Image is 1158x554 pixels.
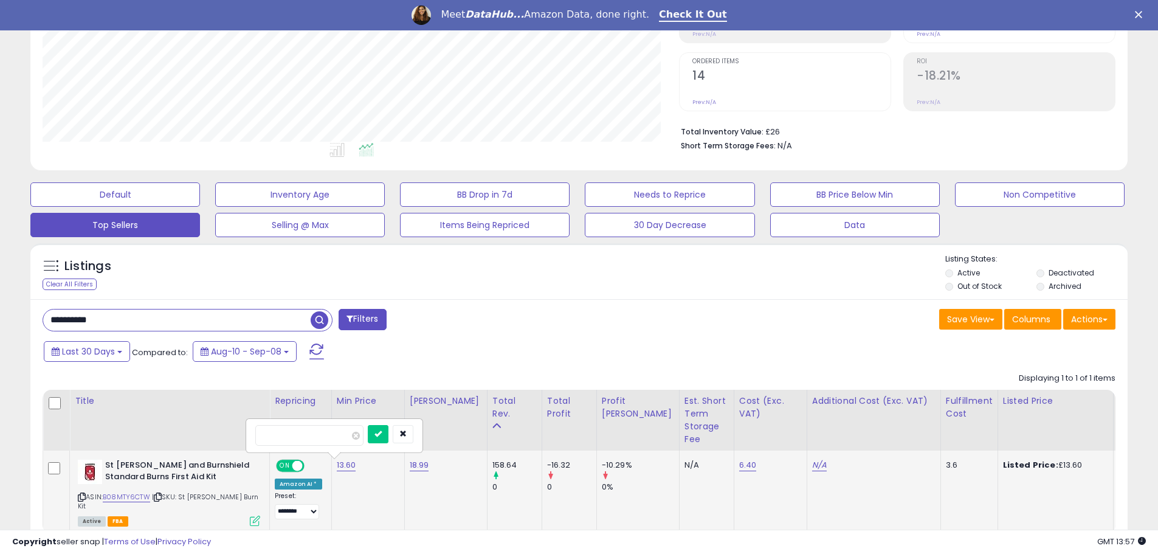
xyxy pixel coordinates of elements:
[410,459,429,471] a: 18.99
[739,395,802,420] div: Cost (Exc. VAT)
[692,69,891,85] h2: 14
[1063,309,1115,330] button: Actions
[30,213,200,237] button: Top Sellers
[339,309,386,330] button: Filters
[939,309,1002,330] button: Save View
[681,126,763,137] b: Total Inventory Value:
[1049,268,1094,278] label: Deactivated
[62,345,115,358] span: Last 30 Days
[78,492,259,510] span: | SKU: St [PERSON_NAME] Burn Kit
[441,9,649,21] div: Meet Amazon Data, done right.
[1003,459,1058,471] b: Listed Price:
[132,347,188,358] span: Compared to:
[78,460,260,525] div: ASIN:
[602,460,679,471] div: -10.29%
[104,536,156,547] a: Terms of Use
[64,258,111,275] h5: Listings
[547,482,596,493] div: 0
[1004,309,1061,330] button: Columns
[739,459,757,471] a: 6.40
[547,460,596,471] div: -16.32
[275,479,322,490] div: Amazon AI *
[812,395,936,407] div: Additional Cost (Exc. VAT)
[946,395,993,420] div: Fulfillment Cost
[945,254,1128,265] p: Listing States:
[684,460,725,471] div: N/A
[412,5,431,25] img: Profile image for Georgie
[492,460,542,471] div: 158.64
[12,536,57,547] strong: Copyright
[492,395,537,420] div: Total Rev.
[585,213,754,237] button: 30 Day Decrease
[400,182,570,207] button: BB Drop in 7d
[1049,281,1081,291] label: Archived
[1012,313,1050,325] span: Columns
[105,460,253,485] b: St [PERSON_NAME] and Burnshield Standard Burns First Aid Kit
[1019,373,1115,384] div: Displaying 1 to 1 of 1 items
[681,140,776,151] b: Short Term Storage Fees:
[43,279,97,290] div: Clear All Filters
[275,395,326,407] div: Repricing
[465,9,524,20] i: DataHub...
[157,536,211,547] a: Privacy Policy
[917,69,1115,85] h2: -18.21%
[277,461,292,471] span: ON
[1003,460,1104,471] div: £13.60
[492,482,542,493] div: 0
[659,9,727,22] a: Check It Out
[75,395,264,407] div: Title
[957,268,980,278] label: Active
[215,213,385,237] button: Selling @ Max
[215,182,385,207] button: Inventory Age
[770,182,940,207] button: BB Price Below Min
[917,58,1115,65] span: ROI
[211,345,281,358] span: Aug-10 - Sep-08
[692,30,716,38] small: Prev: N/A
[957,281,1002,291] label: Out of Stock
[917,99,940,106] small: Prev: N/A
[547,395,591,420] div: Total Profit
[193,341,297,362] button: Aug-10 - Sep-08
[410,395,482,407] div: [PERSON_NAME]
[955,182,1125,207] button: Non Competitive
[777,140,792,151] span: N/A
[1135,11,1147,18] div: Close
[78,516,106,527] span: All listings currently available for purchase on Amazon
[275,492,322,519] div: Preset:
[770,213,940,237] button: Data
[103,492,150,502] a: B08MTY6CTW
[337,395,399,407] div: Min Price
[12,536,211,548] div: seller snap | |
[585,182,754,207] button: Needs to Reprice
[917,30,940,38] small: Prev: N/A
[684,395,729,446] div: Est. Short Term Storage Fee
[602,395,674,420] div: Profit [PERSON_NAME]
[681,123,1106,138] li: £26
[44,341,130,362] button: Last 30 Days
[108,516,128,527] span: FBA
[692,99,716,106] small: Prev: N/A
[337,459,356,471] a: 13.60
[812,459,827,471] a: N/A
[946,460,988,471] div: 3.6
[303,461,322,471] span: OFF
[400,213,570,237] button: Items Being Repriced
[78,460,102,484] img: 41I68Iga0hL._SL40_.jpg
[30,182,200,207] button: Default
[692,58,891,65] span: Ordered Items
[602,482,679,493] div: 0%
[1003,395,1108,407] div: Listed Price
[1097,536,1146,547] span: 2025-10-9 13:57 GMT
